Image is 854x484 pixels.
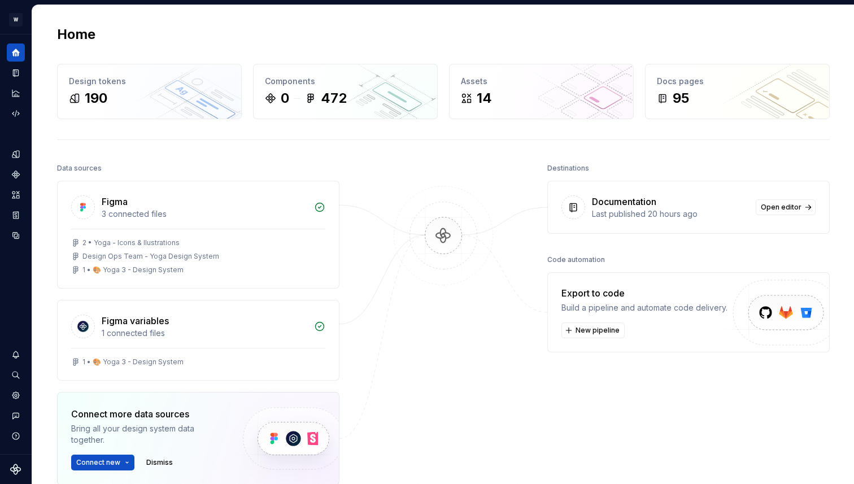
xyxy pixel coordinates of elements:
[561,286,727,300] div: Export to code
[592,195,656,208] div: Documentation
[7,43,25,62] a: Home
[7,386,25,404] a: Settings
[82,238,180,247] div: 2 • Yoga - Icons & Ilustrations
[561,322,625,338] button: New pipeline
[57,300,339,381] a: Figma variables1 connected files1 • 🎨 Yoga 3 - Design System
[102,195,128,208] div: Figma
[57,64,242,119] a: Design tokens190
[673,89,689,107] div: 95
[71,407,224,421] div: Connect more data sources
[57,181,339,289] a: Figma3 connected files2 • Yoga - Icons & IlustrationsDesign Ops Team - Yoga Design System1 • 🎨 Yo...
[7,64,25,82] a: Documentation
[657,76,818,87] div: Docs pages
[2,7,29,32] button: W
[281,89,289,107] div: 0
[102,208,307,220] div: 3 connected files
[7,346,25,364] button: Notifications
[253,64,438,119] a: Components0472
[576,326,620,335] span: New pipeline
[449,64,634,119] a: Assets14
[7,206,25,224] a: Storybook stories
[57,160,102,176] div: Data sources
[547,252,605,268] div: Code automation
[7,407,25,425] button: Contact support
[7,165,25,184] a: Components
[57,25,95,43] h2: Home
[82,252,219,261] div: Design Ops Team - Yoga Design System
[9,13,23,27] div: W
[85,89,107,107] div: 190
[265,76,426,87] div: Components
[7,186,25,204] a: Assets
[102,328,307,339] div: 1 connected files
[7,145,25,163] a: Design tokens
[645,64,830,119] a: Docs pages95
[461,76,622,87] div: Assets
[7,226,25,245] a: Data sources
[547,160,589,176] div: Destinations
[82,265,184,274] div: 1 • 🎨 Yoga 3 - Design System
[71,423,224,446] div: Bring all your design system data together.
[592,208,749,220] div: Last published 20 hours ago
[7,366,25,384] button: Search ⌘K
[82,357,184,367] div: 1 • 🎨 Yoga 3 - Design System
[146,458,173,467] span: Dismiss
[69,76,230,87] div: Design tokens
[7,84,25,102] a: Analytics
[756,199,816,215] a: Open editor
[7,104,25,123] a: Code automation
[561,302,727,313] div: Build a pipeline and automate code delivery.
[761,203,801,212] span: Open editor
[477,89,492,107] div: 14
[71,455,134,470] button: Connect new
[76,458,120,467] span: Connect new
[141,455,178,470] button: Dismiss
[321,89,347,107] div: 472
[102,314,169,328] div: Figma variables
[10,464,21,475] svg: Supernova Logo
